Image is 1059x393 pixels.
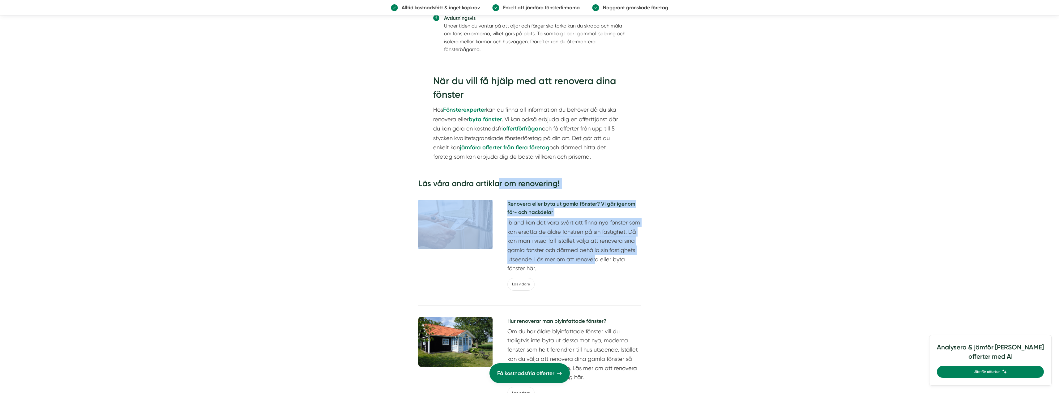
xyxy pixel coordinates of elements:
[497,369,554,378] span: Få kostnadsfria offerter
[937,343,1044,366] h4: Analysera & jämför [PERSON_NAME] offerter med AI
[499,4,580,11] p: Enkelt att jämföra fönsterfirmorna
[507,278,535,291] a: Läs vidare
[507,218,641,273] p: Ibland kan det vara svårt att finna nya fönster som kan ersätta de äldre fönstren på sin fastighe...
[489,363,570,383] a: Få kostnadsfria offerter
[469,116,502,122] a: byta fönster
[418,200,493,249] img: Renovera eller byta ut gamla fönster? Vi går igenom för- och nackdelar
[433,105,626,161] p: Hos kan du finna all information du behöver då du ska renovera eller . Vi kan också erbjuda dig e...
[507,317,641,327] a: Hur renoverar man blyinfattade fönster?
[433,74,626,105] h2: När du vill få hjälp med att renovera dina fönster
[974,369,1000,375] span: Jämför offerter
[443,106,486,113] a: Fönsterexperter
[503,125,542,132] a: offertförfrågan
[418,317,493,367] img: Hur renoverar man blyinfattade fönster?
[469,116,502,123] strong: byta fönster
[507,200,641,218] a: Renovera eller byta ut gamla fönster? Vi går igenom för- och nackdelar
[398,4,480,11] p: Alltid kostnadsfritt & inget köpkrav
[507,327,641,382] p: Om du har äldre blyinfattade fönster vill du troligtvis inte byta ut dessa mot nya, moderna fönst...
[444,15,476,21] strong: Avslutningsvis
[444,14,626,53] li: Under tiden du väntar på att oljor och färger ska torka kan du skrapa och måla om fönsterkarmarna...
[418,178,641,192] h3: Läs våra andra artiklar om renovering!
[937,366,1044,378] a: Jämför offerter
[460,144,549,151] a: jämföra offerter från flera företag
[599,4,668,11] p: Noggrant granskade företag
